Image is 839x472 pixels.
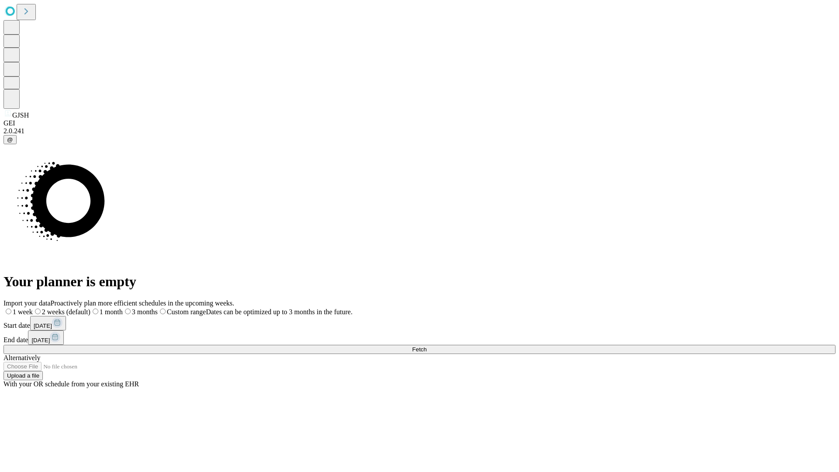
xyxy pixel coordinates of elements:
span: Import your data [3,299,51,307]
button: Upload a file [3,371,43,380]
input: Custom rangeDates can be optimized up to 3 months in the future. [160,309,166,314]
div: GEI [3,119,836,127]
input: 1 week [6,309,11,314]
span: Alternatively [3,354,40,361]
span: [DATE] [31,337,50,344]
div: Start date [3,316,836,330]
input: 3 months [125,309,131,314]
span: Custom range [167,308,206,316]
span: 2 weeks (default) [42,308,90,316]
button: @ [3,135,17,144]
button: [DATE] [28,330,64,345]
span: [DATE] [34,323,52,329]
span: Proactively plan more efficient schedules in the upcoming weeks. [51,299,234,307]
span: 1 month [100,308,123,316]
button: [DATE] [30,316,66,330]
span: 3 months [132,308,158,316]
h1: Your planner is empty [3,274,836,290]
span: With your OR schedule from your existing EHR [3,380,139,388]
span: GJSH [12,111,29,119]
span: Dates can be optimized up to 3 months in the future. [206,308,352,316]
input: 2 weeks (default) [35,309,41,314]
button: Fetch [3,345,836,354]
div: 2.0.241 [3,127,836,135]
span: Fetch [412,346,426,353]
input: 1 month [93,309,98,314]
span: @ [7,136,13,143]
div: End date [3,330,836,345]
span: 1 week [13,308,33,316]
